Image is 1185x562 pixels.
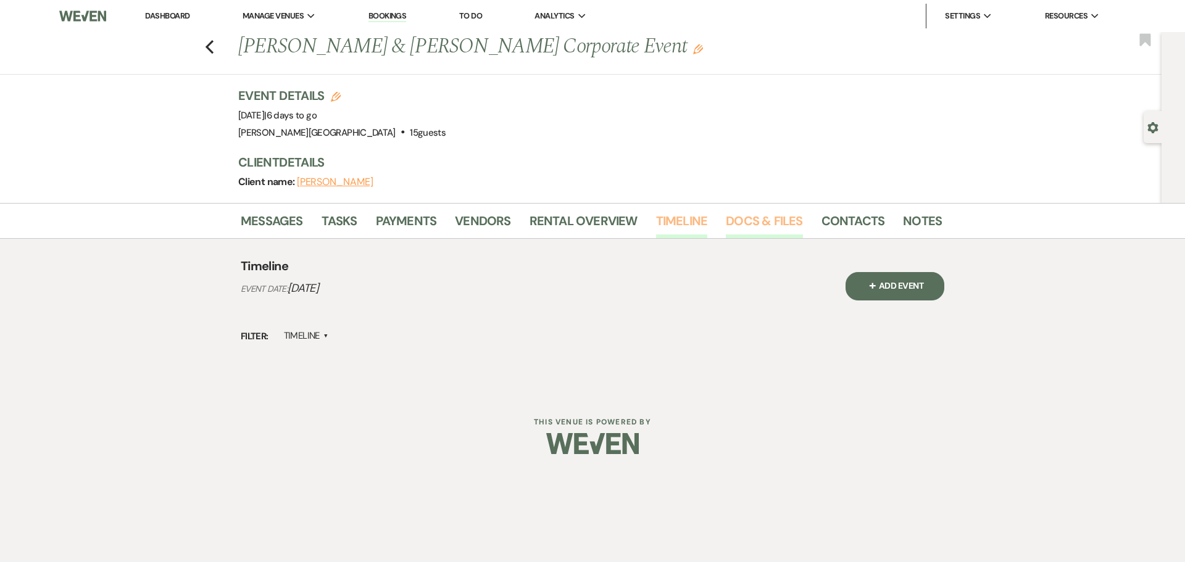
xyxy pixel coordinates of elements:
[241,211,303,238] a: Messages
[1147,121,1158,133] button: Open lead details
[238,154,929,171] h3: Client Details
[459,10,482,21] a: To Do
[238,32,791,62] h1: [PERSON_NAME] & [PERSON_NAME] Corporate Event
[867,279,879,291] span: Plus Sign
[145,10,189,21] a: Dashboard
[323,331,328,341] span: ▲
[284,328,329,344] label: Timeline
[241,329,268,344] span: Filter:
[241,257,288,275] h4: Timeline
[945,10,980,22] span: Settings
[368,10,407,22] a: Bookings
[821,211,885,238] a: Contacts
[238,126,396,139] span: [PERSON_NAME][GEOGRAPHIC_DATA]
[376,211,437,238] a: Payments
[59,3,106,29] img: Weven Logo
[288,281,318,295] span: [DATE]
[264,109,317,122] span: |
[726,211,802,238] a: Docs & Files
[238,109,317,122] span: [DATE]
[322,211,357,238] a: Tasks
[297,177,373,187] button: [PERSON_NAME]
[238,175,297,188] span: Client name:
[1045,10,1087,22] span: Resources
[267,109,317,122] span: 6 days to go
[903,211,942,238] a: Notes
[546,422,639,465] img: Weven Logo
[455,211,510,238] a: Vendors
[656,211,708,238] a: Timeline
[241,283,288,294] span: Event Date:
[530,211,638,238] a: Rental Overview
[243,10,304,22] span: Manage Venues
[410,126,446,139] span: 15 guests
[238,87,446,104] h3: Event Details
[846,272,944,300] button: Plus SignAdd Event
[693,43,703,54] button: Edit
[534,10,574,22] span: Analytics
